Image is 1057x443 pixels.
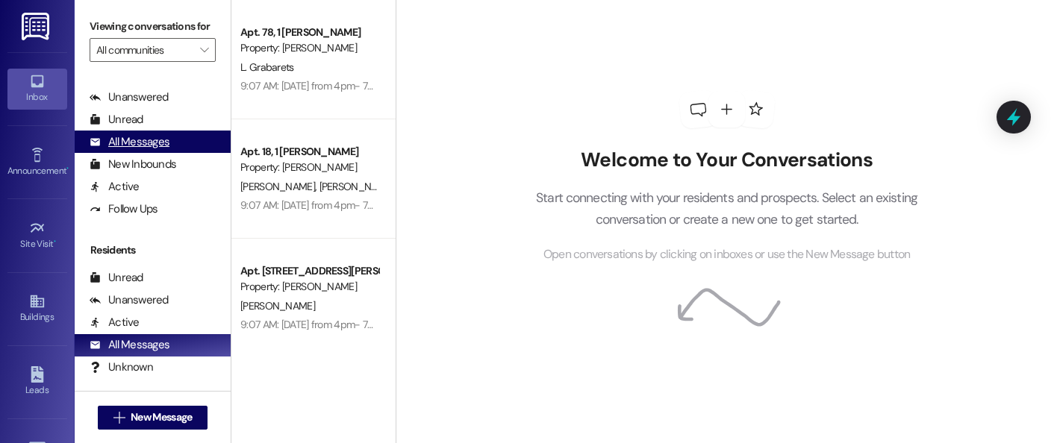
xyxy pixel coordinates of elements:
[240,180,319,193] span: [PERSON_NAME]
[90,270,143,286] div: Unread
[319,180,394,193] span: [PERSON_NAME]
[240,279,378,295] div: Property: [PERSON_NAME]
[240,144,378,160] div: Apt. 18, 1 [PERSON_NAME]
[7,362,67,402] a: Leads
[90,134,169,150] div: All Messages
[7,289,67,329] a: Buildings
[90,15,216,38] label: Viewing conversations for
[96,38,192,62] input: All communities
[75,242,231,258] div: Residents
[90,292,169,308] div: Unanswered
[240,60,294,74] span: L. Grabarets
[90,179,140,195] div: Active
[66,163,69,174] span: •
[90,315,140,330] div: Active
[514,187,941,230] p: Start connecting with your residents and prospects. Select an existing conversation or create a n...
[240,160,378,175] div: Property: [PERSON_NAME]
[90,112,143,128] div: Unread
[90,359,153,375] div: Unknown
[113,412,125,424] i: 
[240,299,315,312] span: [PERSON_NAME]
[54,236,56,247] span: •
[240,263,378,279] div: Apt. [STREET_ADDRESS][PERSON_NAME]
[90,157,176,172] div: New Inbounds
[240,25,378,40] div: Apt. 78, 1 [PERSON_NAME]
[514,148,941,172] h2: Welcome to Your Conversations
[131,409,192,425] span: New Message
[7,216,67,256] a: Site Visit •
[7,69,67,109] a: Inbox
[98,406,208,430] button: New Message
[90,201,158,217] div: Follow Ups
[543,245,910,264] span: Open conversations by clicking on inboxes or use the New Message button
[200,44,208,56] i: 
[240,40,378,56] div: Property: [PERSON_NAME]
[22,13,52,40] img: ResiDesk Logo
[90,89,169,105] div: Unanswered
[90,337,169,353] div: All Messages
